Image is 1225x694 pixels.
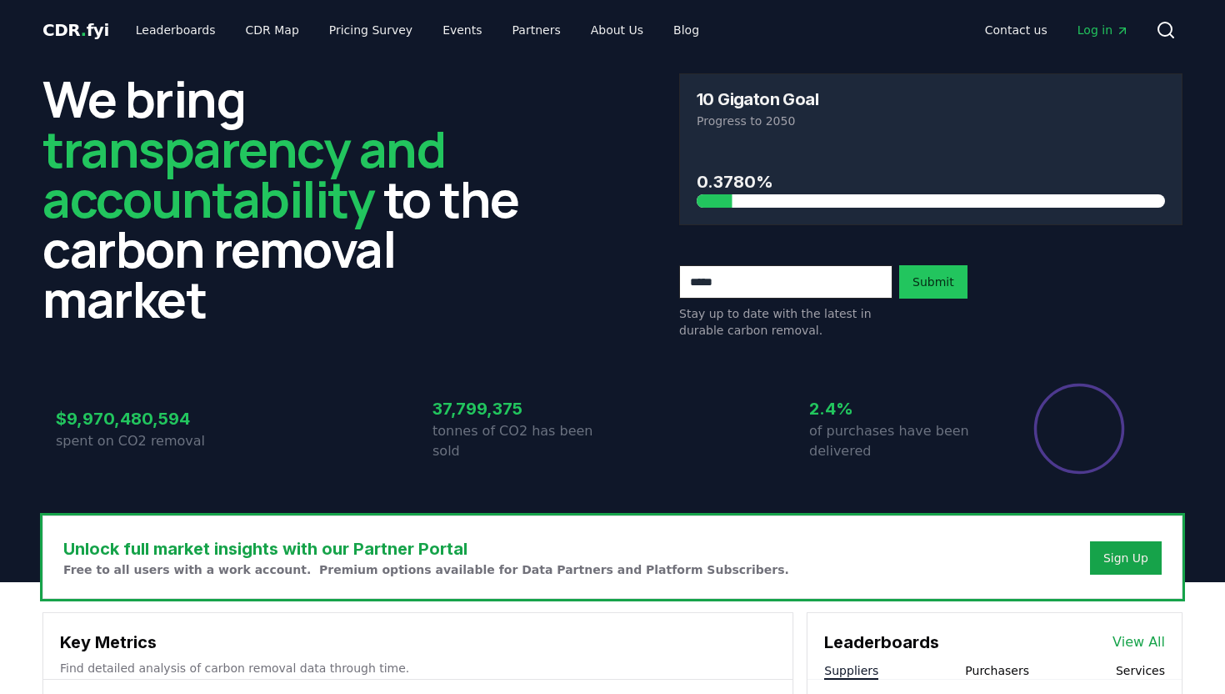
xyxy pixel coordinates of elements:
[697,169,1165,194] h3: 0.3780%
[965,662,1029,679] button: Purchasers
[60,660,776,676] p: Find detailed analysis of carbon removal data through time.
[432,396,612,421] h3: 37,799,375
[63,561,789,578] p: Free to all users with a work account. Premium options available for Data Partners and Platform S...
[499,15,574,45] a: Partners
[232,15,312,45] a: CDR Map
[60,630,776,655] h3: Key Metrics
[42,20,109,40] span: CDR fyi
[1116,662,1165,679] button: Services
[809,421,989,461] p: of purchases have been delivered
[429,15,495,45] a: Events
[824,662,878,679] button: Suppliers
[697,91,818,108] h3: 10 Gigaton Goal
[577,15,657,45] a: About Us
[1112,632,1165,652] a: View All
[660,15,712,45] a: Blog
[316,15,426,45] a: Pricing Survey
[1077,22,1129,38] span: Log in
[1090,541,1162,575] button: Sign Up
[697,113,1165,129] p: Progress to 2050
[1103,550,1148,566] a: Sign Up
[899,265,967,299] button: Submit
[63,536,789,561] h3: Unlock full market insights with our Partner Portal
[81,20,87,40] span: .
[972,15,1061,45] a: Contact us
[122,15,712,45] nav: Main
[1032,382,1126,475] div: Percentage of sales delivered
[679,305,892,339] p: Stay up to date with the latest in durable carbon removal.
[42,18,109,42] a: CDR.fyi
[972,15,1142,45] nav: Main
[42,73,546,324] h2: We bring to the carbon removal market
[1064,15,1142,45] a: Log in
[809,396,989,421] h3: 2.4%
[56,406,236,431] h3: $9,970,480,594
[432,421,612,461] p: tonnes of CO2 has been sold
[56,431,236,451] p: spent on CO2 removal
[42,114,445,233] span: transparency and accountability
[824,630,939,655] h3: Leaderboards
[122,15,229,45] a: Leaderboards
